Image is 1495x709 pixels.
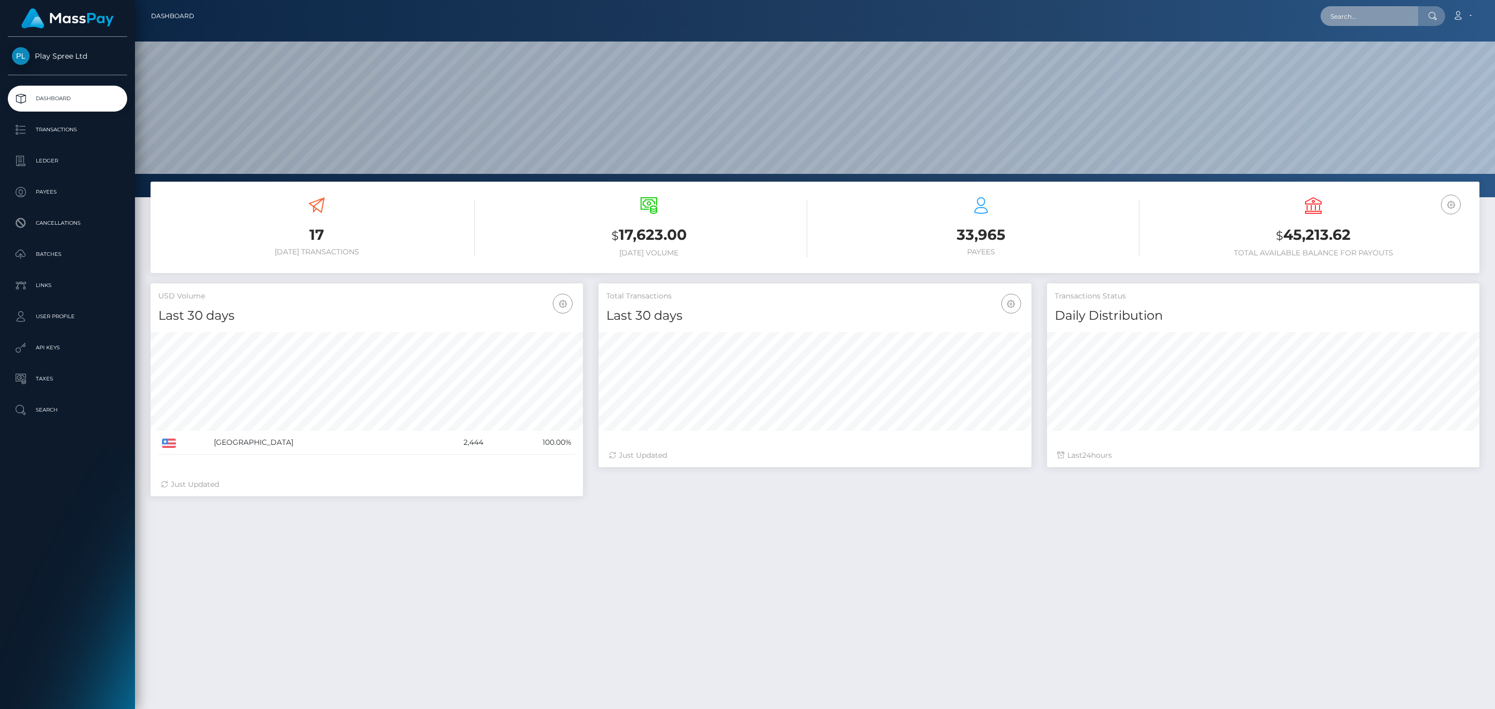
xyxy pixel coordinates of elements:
[210,431,422,455] td: [GEOGRAPHIC_DATA]
[491,249,807,257] h6: [DATE] Volume
[8,241,127,267] a: Batches
[421,431,487,455] td: 2,444
[1055,291,1472,302] h5: Transactions Status
[12,215,123,231] p: Cancellations
[12,340,123,356] p: API Keys
[12,247,123,262] p: Batches
[158,225,475,245] h3: 17
[1055,307,1472,325] h4: Daily Distribution
[823,225,1139,245] h3: 33,965
[487,431,575,455] td: 100.00%
[8,366,127,392] a: Taxes
[158,248,475,256] h6: [DATE] Transactions
[12,153,123,169] p: Ledger
[21,8,114,29] img: MassPay Logo
[8,148,127,174] a: Ledger
[8,117,127,143] a: Transactions
[161,479,573,490] div: Just Updated
[491,225,807,246] h3: 17,623.00
[12,91,123,106] p: Dashboard
[12,278,123,293] p: Links
[1057,450,1469,461] div: Last hours
[8,335,127,361] a: API Keys
[12,371,123,387] p: Taxes
[1276,228,1283,243] small: $
[151,5,194,27] a: Dashboard
[611,228,619,243] small: $
[1155,225,1472,246] h3: 45,213.62
[1082,451,1091,460] span: 24
[1321,6,1418,26] input: Search...
[606,307,1023,325] h4: Last 30 days
[1155,249,1472,257] h6: Total Available Balance for Payouts
[606,291,1023,302] h5: Total Transactions
[8,51,127,61] span: Play Spree Ltd
[8,272,127,298] a: Links
[8,304,127,330] a: User Profile
[12,402,123,418] p: Search
[12,309,123,324] p: User Profile
[158,291,575,302] h5: USD Volume
[8,86,127,112] a: Dashboard
[12,47,30,65] img: Play Spree Ltd
[8,397,127,423] a: Search
[158,307,575,325] h4: Last 30 days
[609,450,1021,461] div: Just Updated
[12,184,123,200] p: Payees
[823,248,1139,256] h6: Payees
[162,439,176,448] img: US.png
[8,210,127,236] a: Cancellations
[8,179,127,205] a: Payees
[12,122,123,138] p: Transactions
